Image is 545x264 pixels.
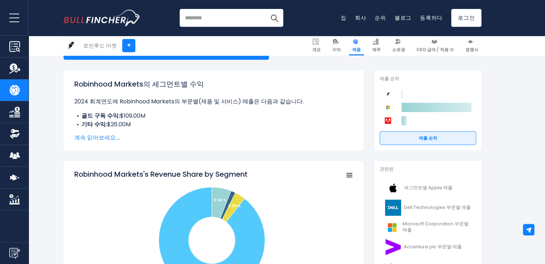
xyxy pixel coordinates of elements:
[341,14,346,21] a: 집
[375,14,386,21] a: 순위
[81,120,107,128] font: 기타 수익:
[380,178,476,198] a: 세그먼트별 Apple 매출
[383,103,392,112] img: Microsoft Corporation 경쟁사 로고
[380,217,476,237] a: Microsoft Corporation 부문별 매출
[419,135,437,141] font: 매출 순위
[404,204,471,211] font: Dell Technologies 부문별 매출
[420,14,442,21] a: 등록하다
[329,36,344,55] a: 수익
[380,75,399,82] font: 매출 순위
[74,133,120,142] font: 계속 읽어보세요...
[309,36,324,55] a: 개요
[120,112,145,120] font: $109.00M
[416,47,454,53] font: CEO 급여 / 직원 수
[265,9,283,27] button: 찾다
[380,131,476,145] a: 매출 순위
[384,219,400,235] img: MSFT 로고
[383,116,392,125] img: Adobe 경쟁사 로고
[383,89,392,99] img: Robinhood Markets 경쟁사 로고
[83,42,117,49] font: 로빈후드 마켓
[64,10,141,26] img: 불핀처 로고
[380,198,476,217] a: Dell Technologies 부문별 매출
[413,36,457,55] a: CEO 급여 / 직원 수
[384,239,402,255] img: ACN 로고
[355,14,366,21] a: 회사
[395,14,411,21] a: 블로그
[74,169,247,179] tspan: Robinhood Markets's Revenue Share by Segment
[465,47,478,53] font: 경쟁사
[372,47,381,53] font: 재무
[392,47,405,53] font: 소유권
[380,237,476,257] a: Accenture plc 부문별 매출
[389,36,408,55] a: 소유권
[349,36,364,55] a: 제품
[462,36,481,55] a: 경쟁사
[107,120,131,128] font: $26.00M
[384,180,402,196] img: AAPL 로고
[127,41,131,49] font: +
[369,36,384,55] a: 재무
[9,128,20,139] img: 소유권
[404,184,452,191] font: 세그먼트별 Apple 매출
[312,47,321,53] font: 개요
[229,203,241,209] tspan: 3.26 %
[81,112,120,120] font: 골드 구독 수익:
[74,97,304,106] font: 2024 회계연도에 Robinhood Markets의 부문별(제품 및 서비스) 매출은 다음과 같습니다.
[458,14,475,21] font: 로그인
[404,243,462,250] font: Accenture plc 부문별 매출
[380,166,394,172] font: 관련된
[384,200,402,216] img: DELL 로고
[352,47,361,53] font: 제품
[214,197,226,203] tspan: 5.92 %
[64,39,77,52] img: 후드 로고
[64,10,140,26] a: 홈페이지로 이동
[402,220,468,233] font: Microsoft Corporation 부문별 매출
[451,9,481,27] a: 로그인
[332,47,341,53] font: 수익
[74,79,204,89] font: Robinhood Markets의 세그먼트별 수익
[122,39,135,52] a: +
